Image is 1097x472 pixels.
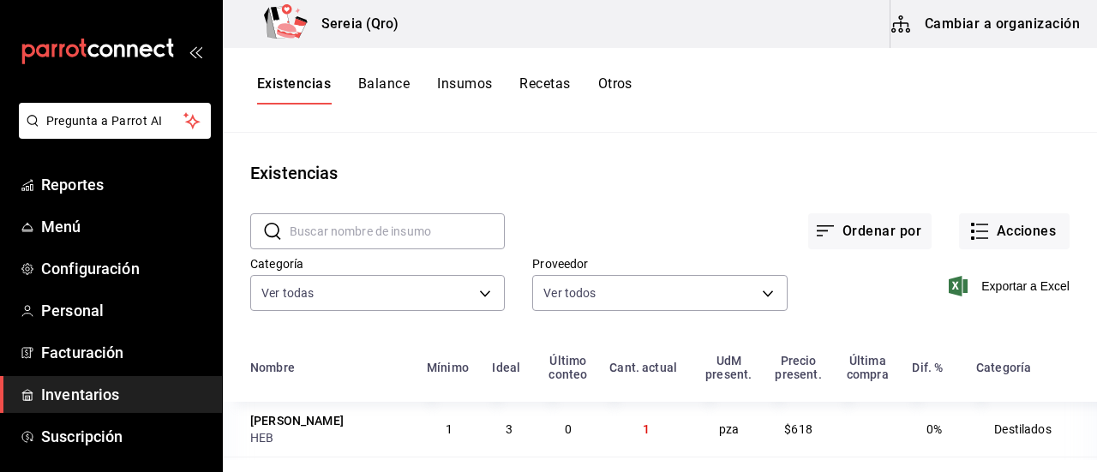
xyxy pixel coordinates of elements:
div: Última compra [843,354,891,381]
span: Ver todas [261,284,314,302]
div: HEB [250,429,406,446]
span: Menú [41,215,208,238]
button: Ordenar por [808,213,932,249]
button: Insumos [437,75,492,105]
div: Precio present. [774,354,823,381]
div: navigation tabs [257,75,632,105]
span: Personal [41,299,208,322]
div: [PERSON_NAME] [250,412,344,429]
span: Suscripción [41,425,208,448]
input: Buscar nombre de insumo [290,214,505,248]
button: open_drawer_menu [189,45,202,58]
label: Proveedor [532,258,787,270]
span: Inventarios [41,383,208,406]
span: Facturación [41,341,208,364]
span: Pregunta a Parrot AI [46,112,184,130]
span: 0 [565,422,572,436]
div: Cant. actual [609,361,677,374]
div: Existencias [250,160,338,186]
button: Exportar a Excel [952,276,1070,296]
button: Balance [358,75,410,105]
div: Nombre [250,361,295,374]
label: Categoría [250,258,505,270]
span: 0% [926,422,942,436]
div: Ideal [492,361,520,374]
button: Existencias [257,75,331,105]
span: Ver todos [543,284,596,302]
span: 1 [643,422,650,436]
button: Pregunta a Parrot AI [19,103,211,139]
span: 1 [446,422,453,436]
a: Pregunta a Parrot AI [12,124,211,142]
span: 3 [506,422,513,436]
div: Dif. % [912,361,943,374]
td: Destilados [966,402,1097,457]
span: $618 [784,422,812,436]
button: Recetas [519,75,570,105]
div: Categoría [976,361,1031,374]
div: Último conteo [548,354,590,381]
button: Acciones [959,213,1070,249]
div: Mínimo [427,361,469,374]
span: Configuración [41,257,208,280]
span: Reportes [41,173,208,196]
h3: Sereia (Qro) [308,14,399,34]
td: pza [694,402,764,457]
button: Otros [598,75,632,105]
div: UdM present. [704,354,753,381]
